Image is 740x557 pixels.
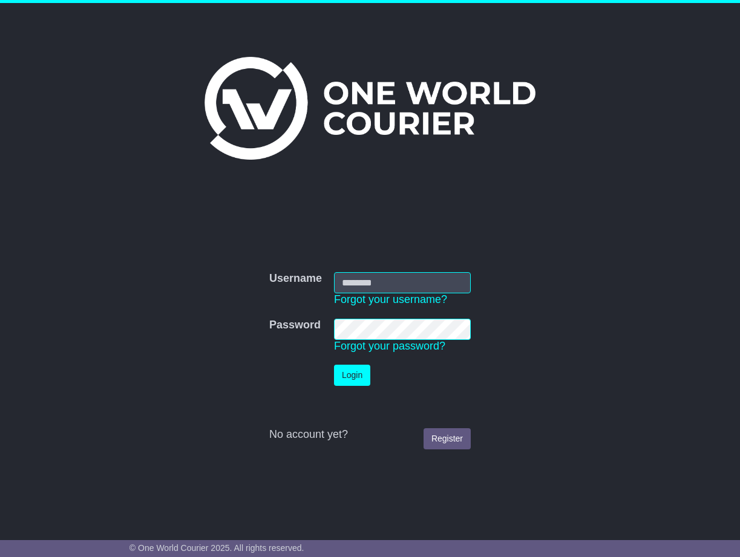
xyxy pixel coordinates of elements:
a: Register [424,428,471,449]
a: Forgot your password? [334,340,445,352]
label: Username [269,272,322,285]
a: Forgot your username? [334,293,447,305]
label: Password [269,319,321,332]
span: © One World Courier 2025. All rights reserved. [129,543,304,553]
button: Login [334,365,370,386]
div: No account yet? [269,428,471,441]
img: One World [205,57,535,160]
